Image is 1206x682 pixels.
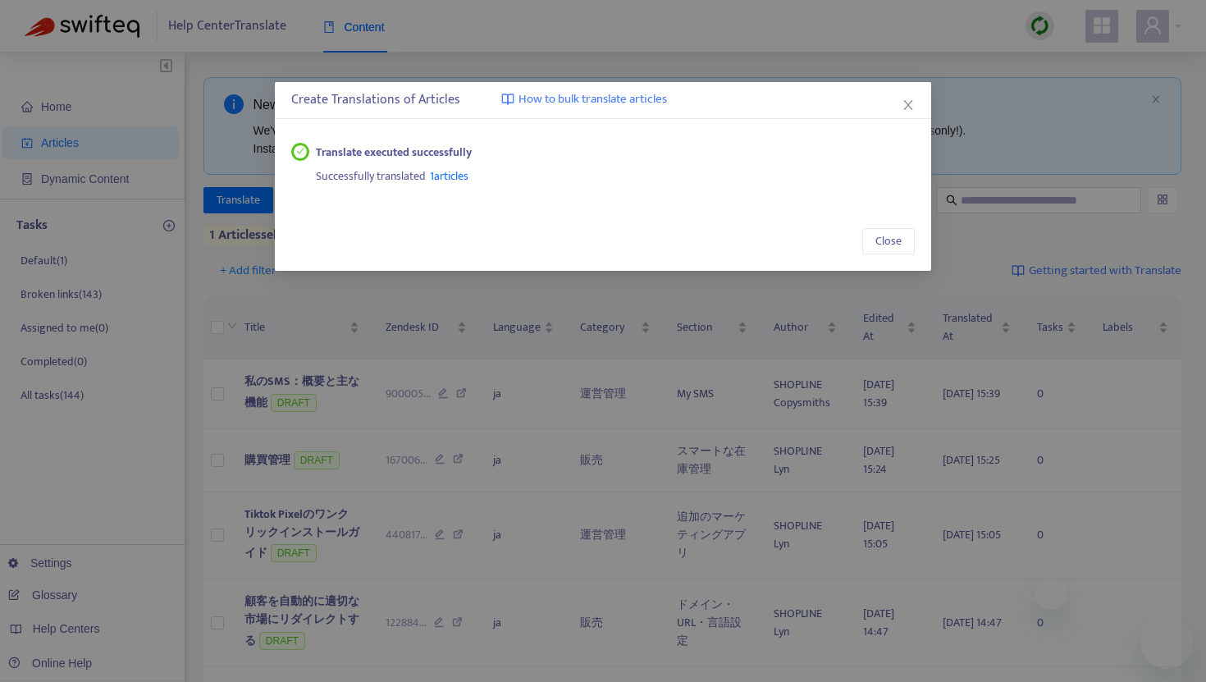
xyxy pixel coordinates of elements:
[518,90,667,109] span: How to bulk translate articles
[430,167,468,185] span: 1 articles
[296,147,305,156] span: check
[501,93,514,106] img: image-link
[902,98,915,112] span: close
[316,144,472,162] strong: Translate executed successfully
[862,228,915,254] button: Close
[501,90,667,109] a: How to bulk translate articles
[1140,616,1193,669] iframe: メッセージングウィンドウを開くボタン
[1035,577,1067,610] iframe: メッセージを閉じる
[316,162,916,186] div: Successfully translated
[291,90,915,110] div: Create Translations of Articles
[875,232,902,250] span: Close
[899,96,917,114] button: Close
